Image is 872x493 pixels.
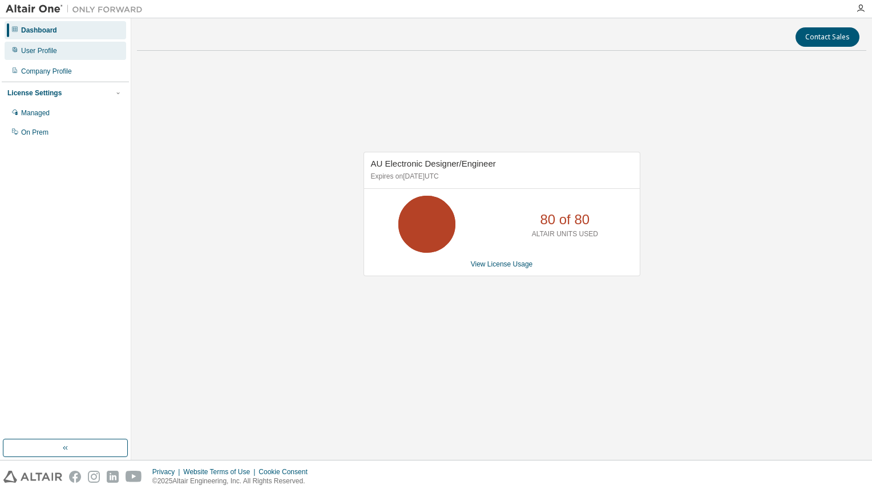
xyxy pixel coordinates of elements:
p: 80 of 80 [540,210,590,229]
img: instagram.svg [88,471,100,483]
img: altair_logo.svg [3,471,62,483]
p: ALTAIR UNITS USED [532,229,598,239]
p: © 2025 Altair Engineering, Inc. All Rights Reserved. [152,476,314,486]
a: View License Usage [471,260,533,268]
img: facebook.svg [69,471,81,483]
div: Privacy [152,467,183,476]
span: AU Electronic Designer/Engineer [371,159,496,168]
div: Website Terms of Use [183,467,259,476]
img: linkedin.svg [107,471,119,483]
div: Cookie Consent [259,467,314,476]
div: License Settings [7,88,62,98]
img: youtube.svg [126,471,142,483]
div: Dashboard [21,26,57,35]
div: Company Profile [21,67,72,76]
p: Expires on [DATE] UTC [371,172,630,181]
div: On Prem [21,128,49,137]
div: User Profile [21,46,57,55]
div: Managed [21,108,50,118]
button: Contact Sales [796,27,859,47]
img: Altair One [6,3,148,15]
